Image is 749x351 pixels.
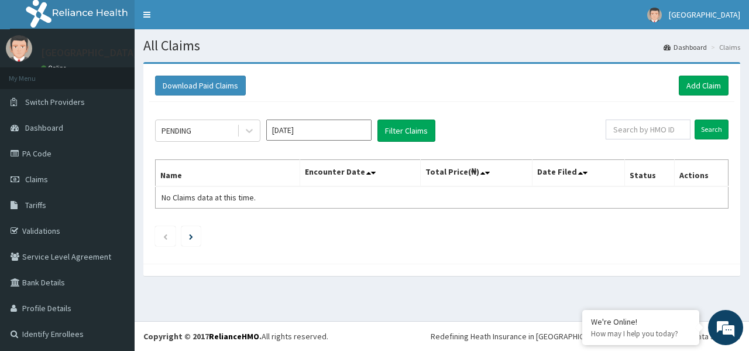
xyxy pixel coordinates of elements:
p: How may I help you today? [591,329,690,339]
button: Download Paid Claims [155,76,246,96]
a: Online [41,64,69,72]
a: Next page [189,231,193,241]
input: Search by HMO ID [606,120,690,139]
span: Claims [25,174,48,185]
span: Tariffs [25,200,46,210]
a: Add Claim [679,76,729,96]
li: Claims [708,42,740,52]
span: No Claims data at this time. [162,192,256,203]
input: Select Month and Year [266,120,372,141]
p: [GEOGRAPHIC_DATA] [41,47,138,58]
h1: All Claims [143,38,740,53]
img: User Image [6,35,32,62]
th: Status [624,160,674,187]
input: Search [695,120,729,139]
span: Dashboard [25,122,63,133]
th: Encounter Date [300,160,420,187]
a: Previous page [163,231,168,241]
button: Filter Claims [377,120,435,142]
span: [GEOGRAPHIC_DATA] [669,9,740,20]
a: RelianceHMO [209,331,259,342]
div: PENDING [162,125,191,137]
img: User Image [647,8,662,22]
span: Switch Providers [25,97,85,107]
footer: All rights reserved. [135,321,749,351]
th: Date Filed [532,160,624,187]
div: We're Online! [591,316,690,327]
a: Dashboard [664,42,707,52]
th: Total Price(₦) [420,160,532,187]
div: Redefining Heath Insurance in [GEOGRAPHIC_DATA] using Telemedicine and Data Science! [431,330,740,342]
th: Name [156,160,300,187]
th: Actions [674,160,728,187]
strong: Copyright © 2017 . [143,331,262,342]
